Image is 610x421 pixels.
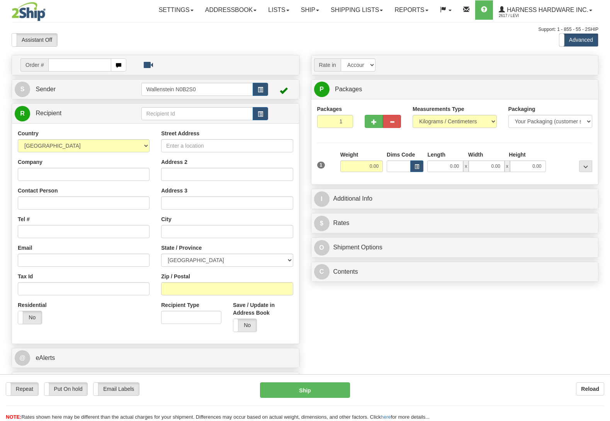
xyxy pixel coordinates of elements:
[44,383,88,395] label: Put On hold
[509,151,526,159] label: Height
[15,350,30,366] span: @
[161,139,293,152] input: Enter a location
[295,0,325,20] a: Ship
[18,130,39,137] label: Country
[468,151,483,159] label: Width
[314,58,341,72] span: Rate in
[153,0,199,20] a: Settings
[508,105,535,113] label: Packaging
[499,12,557,20] span: 2617 / Levi
[317,105,342,113] label: Packages
[161,130,199,137] label: Street Address
[199,0,263,20] a: Addressbook
[579,160,592,172] div: ...
[314,82,596,97] a: P Packages
[161,301,199,309] label: Recipient Type
[12,2,46,21] img: logo2617.jpg
[325,0,389,20] a: Shipping lists
[314,240,596,256] a: OShipment Options
[161,158,187,166] label: Address 2
[262,0,295,20] a: Lists
[389,0,434,20] a: Reports
[314,264,596,280] a: CContents
[340,151,358,159] label: Weight
[20,58,48,72] span: Order #
[559,34,598,46] label: Advanced
[6,383,38,395] label: Repeat
[581,386,599,392] b: Reload
[15,106,30,121] span: R
[36,86,56,92] span: Sender
[18,301,47,309] label: Residential
[18,273,33,280] label: Tax Id
[161,215,171,223] label: City
[314,264,330,280] span: C
[387,151,415,159] label: Dims Code
[381,414,391,420] a: here
[18,311,42,324] label: No
[18,244,32,252] label: Email
[314,191,596,207] a: IAdditional Info
[161,244,202,252] label: State / Province
[314,191,330,207] span: I
[335,86,362,92] span: Packages
[15,82,30,97] span: S
[413,105,464,113] label: Measurements Type
[505,160,510,172] span: x
[36,110,61,116] span: Recipient
[18,187,58,194] label: Contact Person
[141,107,253,120] input: Recipient Id
[161,273,190,280] label: Zip / Postal
[592,171,609,250] iframe: chat widget
[314,216,330,231] span: $
[18,158,42,166] label: Company
[15,350,296,366] a: @ eAlerts
[15,106,127,121] a: R Recipient
[93,383,139,395] label: Email Labels
[505,7,588,13] span: Harness Hardware Inc.
[161,187,187,194] label: Address 3
[314,215,596,231] a: $Rates
[493,0,598,20] a: Harness Hardware Inc. 2617 / Levi
[463,160,469,172] span: x
[314,240,330,256] span: O
[314,82,330,97] span: P
[12,26,598,33] div: Support: 1 - 855 - 55 - 2SHIP
[18,215,30,223] label: Tel #
[233,319,257,332] label: No
[260,382,350,398] button: Ship
[233,301,293,317] label: Save / Update in Address Book
[6,414,21,420] span: NOTE:
[36,355,55,361] span: eAlerts
[15,82,141,97] a: S Sender
[12,34,57,46] label: Assistant Off
[576,382,604,395] button: Reload
[427,151,445,159] label: Length
[317,162,325,169] span: 1
[141,83,253,96] input: Sender Id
